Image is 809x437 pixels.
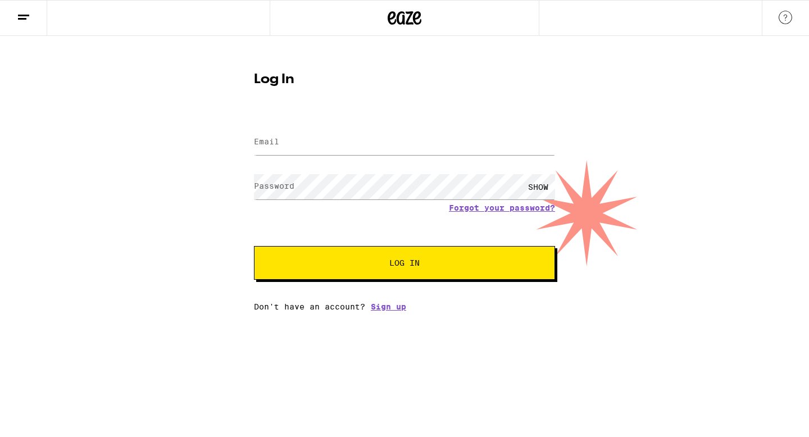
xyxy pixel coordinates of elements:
a: Forgot your password? [449,203,555,212]
span: Log In [389,259,420,267]
button: Log In [254,246,555,280]
div: Don't have an account? [254,302,555,311]
label: Password [254,181,294,190]
label: Email [254,137,279,146]
input: Email [254,130,555,155]
h1: Log In [254,73,555,87]
div: SHOW [521,174,555,199]
a: Sign up [371,302,406,311]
